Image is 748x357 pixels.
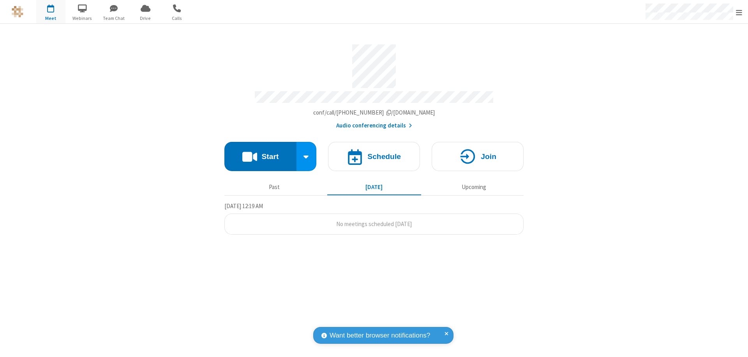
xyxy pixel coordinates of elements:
[330,330,430,341] span: Want better browser notifications?
[313,109,435,116] span: Copy my meeting room link
[36,15,65,22] span: Meet
[313,108,435,117] button: Copy my meeting room linkCopy my meeting room link
[336,220,412,228] span: No meetings scheduled [DATE]
[367,153,401,160] h4: Schedule
[261,153,279,160] h4: Start
[432,142,524,171] button: Join
[68,15,97,22] span: Webinars
[224,202,263,210] span: [DATE] 12:19 AM
[12,6,23,18] img: QA Selenium DO NOT DELETE OR CHANGE
[296,142,317,171] div: Start conference options
[328,142,420,171] button: Schedule
[131,15,160,22] span: Drive
[228,180,321,194] button: Past
[224,39,524,130] section: Account details
[224,142,296,171] button: Start
[224,201,524,235] section: Today's Meetings
[427,180,521,194] button: Upcoming
[327,180,421,194] button: [DATE]
[99,15,129,22] span: Team Chat
[336,121,412,130] button: Audio conferencing details
[481,153,496,160] h4: Join
[162,15,192,22] span: Calls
